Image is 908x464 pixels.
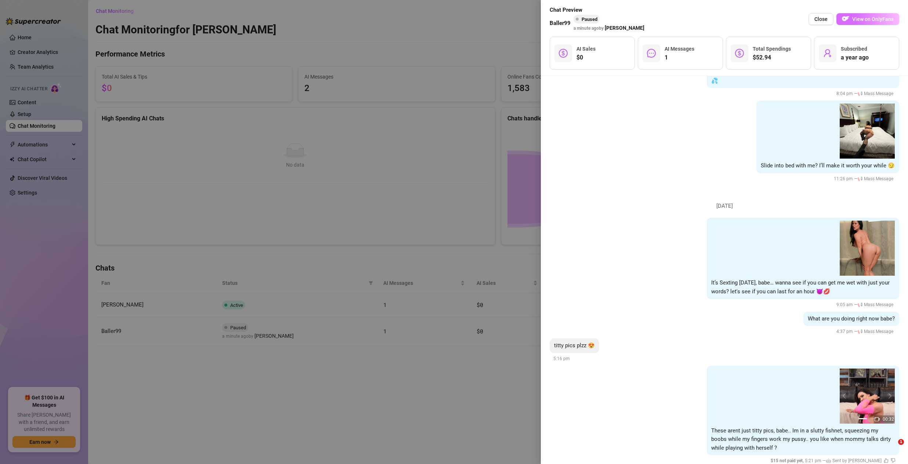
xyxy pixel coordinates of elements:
span: [PERSON_NAME] [605,24,644,32]
span: 🤖 Sent by [PERSON_NAME] [826,458,882,463]
span: 📢 Mass Message [857,302,893,307]
img: OF [842,15,849,22]
span: 11:26 pm — [834,176,896,181]
span: Two cocks, one lucky mouth… and I’m not stopping till both are drained 😈💦 [711,69,894,84]
span: dollar [559,49,568,58]
span: dislike [891,458,896,463]
span: 9:05 am — [836,302,896,307]
span: $52.94 [753,53,791,62]
span: 📢 Mass Message [857,329,893,334]
span: a year ago [841,53,869,62]
button: Close [808,13,833,25]
span: Baller99 [550,19,571,28]
span: Paused [582,17,597,22]
span: user-add [823,49,832,58]
span: It’s Sexting [DATE], babe… wanna see if you can get me wet with just your words? let's see if you... [711,279,890,295]
span: Chat Preview [550,6,644,15]
iframe: Intercom notifications message [761,393,908,444]
img: media [840,104,895,159]
span: [DATE] [711,202,738,211]
span: 5:21 pm — [771,458,896,463]
span: 📢 Mass Message [857,176,893,181]
span: Total Spendings [753,46,791,52]
span: 📢 Mass Message [857,91,893,96]
span: $ 15 not paid yet , [771,458,805,463]
span: View on OnlyFans [852,16,894,22]
button: OFView on OnlyFans [836,13,899,25]
span: a minute ago by [574,26,644,31]
img: media [840,221,895,276]
iframe: Intercom live chat [883,439,901,457]
span: dollar [735,49,744,58]
span: like [884,458,889,463]
span: Subscribed [841,46,867,52]
span: 5:16 pm [553,356,570,361]
span: 8:04 pm — [836,91,896,96]
span: 1 [898,439,904,445]
span: AI Sales [576,46,596,52]
span: 1 [665,53,694,62]
span: $0 [576,53,596,62]
span: AI Messages [665,46,694,52]
span: Slide into bed with me? I’ll make it worth your while 😏 [761,162,895,169]
span: 4:37 pm — [836,329,896,334]
img: media [840,369,895,424]
span: These arent just titty pics, babe.. Im in a slutty fishnet, squeezing my boobs while my fingers w... [711,427,891,451]
span: titty pics plzz 😍 [554,342,595,349]
span: message [647,49,656,58]
span: What are you doing right now babe? [808,315,895,322]
span: Close [814,16,828,22]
